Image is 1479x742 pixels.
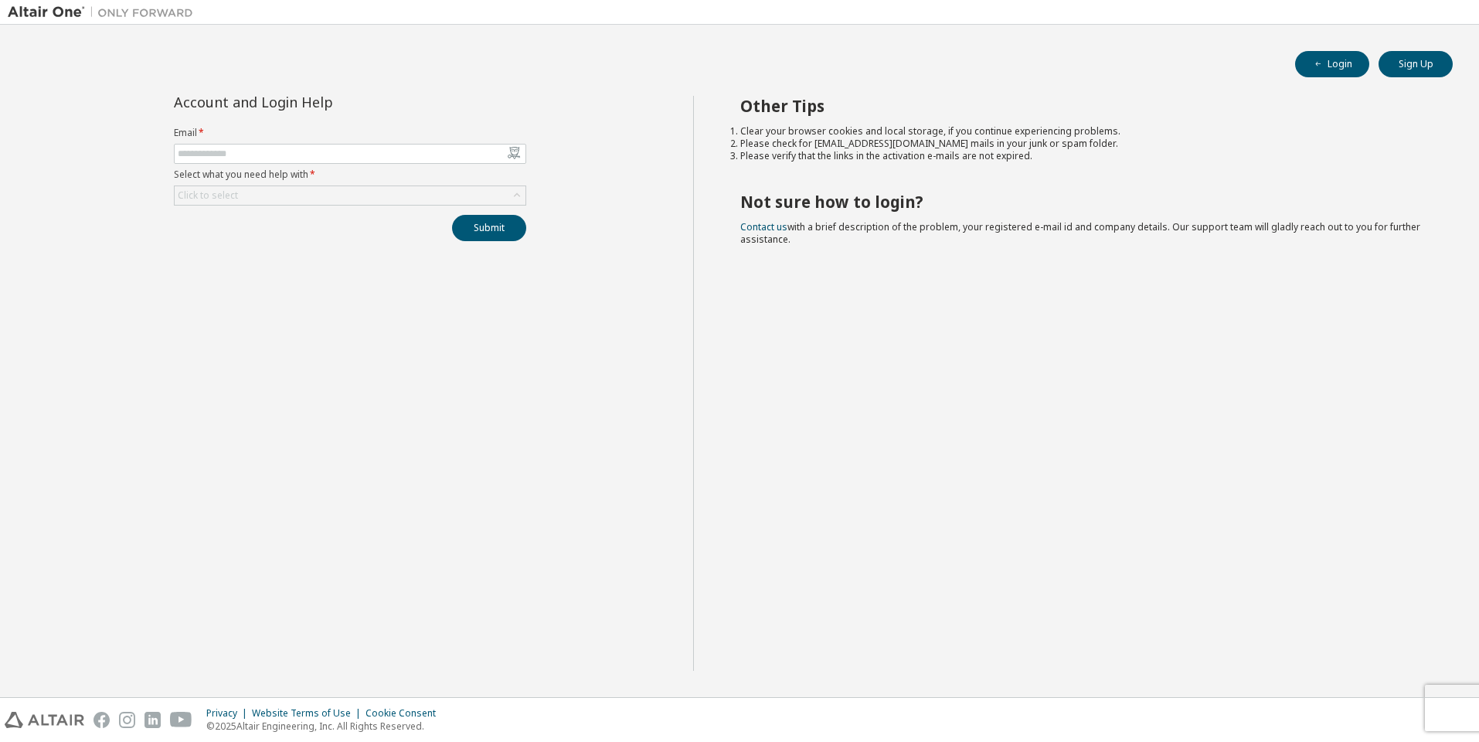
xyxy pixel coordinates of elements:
img: linkedin.svg [144,712,161,728]
li: Clear your browser cookies and local storage, if you continue experiencing problems. [740,125,1426,138]
img: facebook.svg [93,712,110,728]
div: Cookie Consent [365,707,445,720]
img: youtube.svg [170,712,192,728]
span: with a brief description of the problem, your registered e-mail id and company details. Our suppo... [740,220,1420,246]
div: Click to select [175,186,525,205]
div: Website Terms of Use [252,707,365,720]
div: Privacy [206,707,252,720]
div: Account and Login Help [174,96,456,108]
a: Contact us [740,220,787,233]
p: © 2025 Altair Engineering, Inc. All Rights Reserved. [206,720,445,733]
li: Please verify that the links in the activation e-mails are not expired. [740,150,1426,162]
label: Select what you need help with [174,168,526,181]
h2: Other Tips [740,96,1426,116]
h2: Not sure how to login? [740,192,1426,212]
img: Altair One [8,5,201,20]
button: Sign Up [1379,51,1453,77]
div: Click to select [178,189,238,202]
li: Please check for [EMAIL_ADDRESS][DOMAIN_NAME] mails in your junk or spam folder. [740,138,1426,150]
button: Submit [452,215,526,241]
button: Login [1295,51,1369,77]
img: instagram.svg [119,712,135,728]
img: altair_logo.svg [5,712,84,728]
label: Email [174,127,526,139]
